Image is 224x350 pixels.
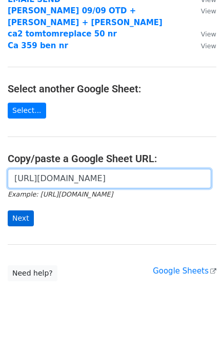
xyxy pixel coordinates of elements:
small: View [201,30,216,38]
a: Need help? [8,265,57,281]
input: Paste your Google Sheet URL here [8,169,211,188]
a: Google Sheets [153,266,216,276]
a: ca2 tomtomreplace 50 nr [8,29,117,38]
a: [PERSON_NAME] 09/09 OTD +[PERSON_NAME] + [PERSON_NAME] [8,6,162,27]
small: View [201,7,216,15]
small: View [201,42,216,50]
a: View [191,41,216,50]
a: Select... [8,103,46,119]
iframe: Chat Widget [173,301,224,350]
h4: Select another Google Sheet: [8,83,216,95]
a: View [191,29,216,38]
a: View [191,6,216,15]
input: Next [8,210,34,226]
a: Ca 359 ben nr [8,41,68,50]
h4: Copy/paste a Google Sheet URL: [8,152,216,165]
small: Example: [URL][DOMAIN_NAME] [8,190,113,198]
